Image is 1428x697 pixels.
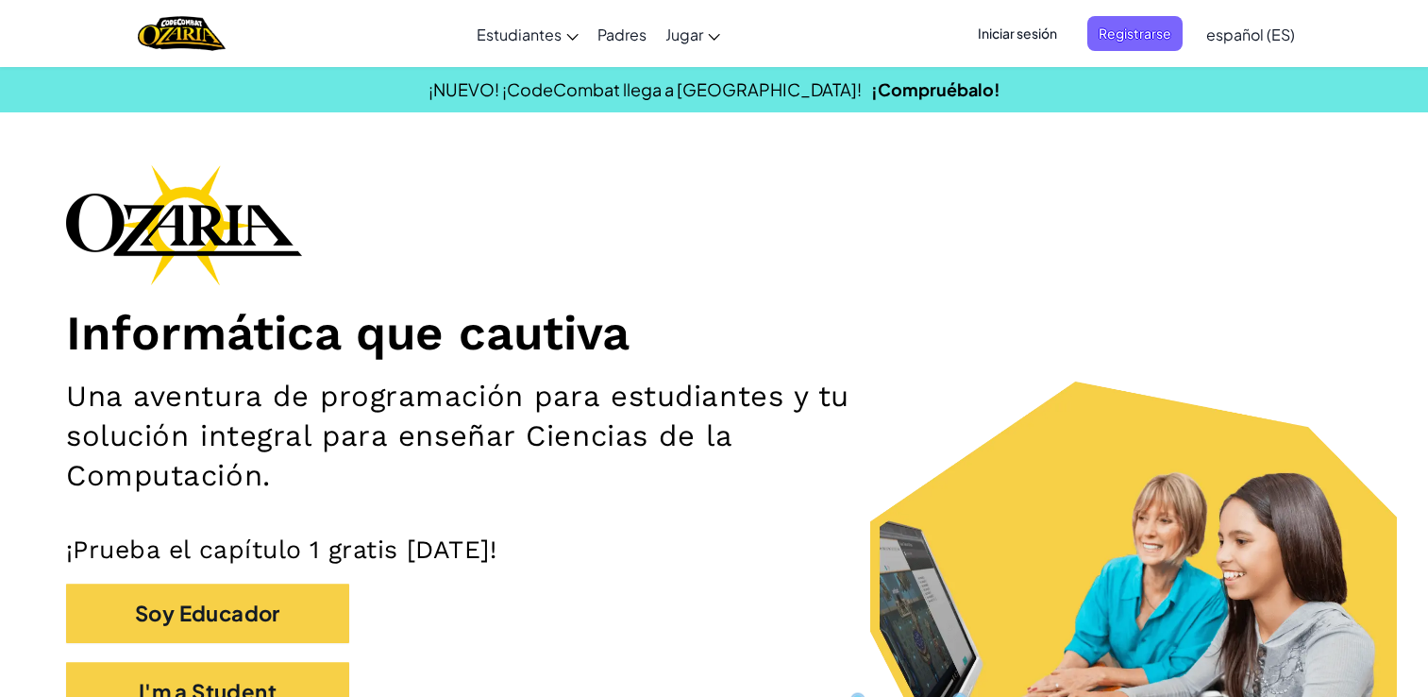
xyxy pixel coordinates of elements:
button: Soy Educador [66,584,349,643]
h1: Informática que cautiva [66,304,1362,363]
a: ¡Compruébalo! [871,78,1000,100]
span: español (ES) [1206,25,1295,44]
a: Padres [588,8,656,59]
a: Ozaria by CodeCombat logo [138,14,226,53]
img: Home [138,14,226,53]
a: Jugar [656,8,730,59]
span: Estudiantes [477,25,562,44]
img: Ozaria branding logo [66,164,302,285]
span: Jugar [665,25,703,44]
button: Registrarse [1087,16,1183,51]
p: ¡Prueba el capítulo 1 gratis [DATE]! [66,534,1362,565]
span: ¡NUEVO! ¡CodeCombat llega a [GEOGRAPHIC_DATA]! [428,78,862,100]
a: Estudiantes [467,8,588,59]
h2: Una aventura de programación para estudiantes y tu solución integral para enseñar Ciencias de la ... [66,377,934,496]
button: Iniciar sesión [966,16,1068,51]
a: español (ES) [1197,8,1304,59]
